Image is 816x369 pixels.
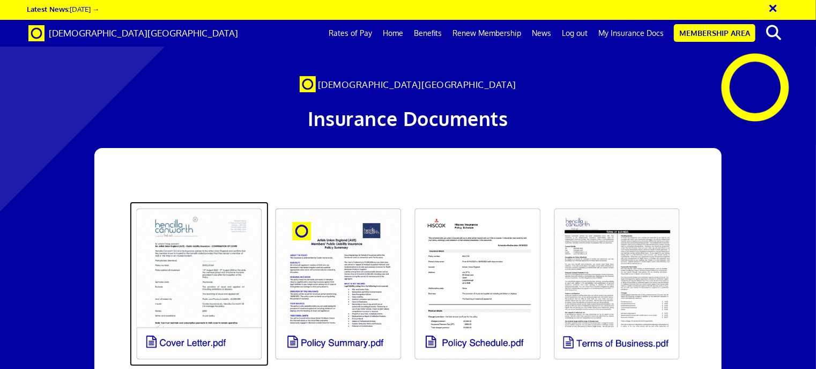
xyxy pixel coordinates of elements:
[593,20,669,47] a: My Insurance Docs
[27,4,70,13] strong: Latest News:
[447,20,526,47] a: Renew Membership
[49,27,238,39] span: [DEMOGRAPHIC_DATA][GEOGRAPHIC_DATA]
[758,21,790,44] button: search
[323,20,377,47] a: Rates of Pay
[409,20,447,47] a: Benefits
[20,20,246,47] a: Brand [DEMOGRAPHIC_DATA][GEOGRAPHIC_DATA]
[318,79,517,90] span: [DEMOGRAPHIC_DATA][GEOGRAPHIC_DATA]
[674,24,755,42] a: Membership Area
[308,106,508,130] span: Insurance Documents
[557,20,593,47] a: Log out
[27,4,99,13] a: Latest News:[DATE] →
[526,20,557,47] a: News
[377,20,409,47] a: Home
